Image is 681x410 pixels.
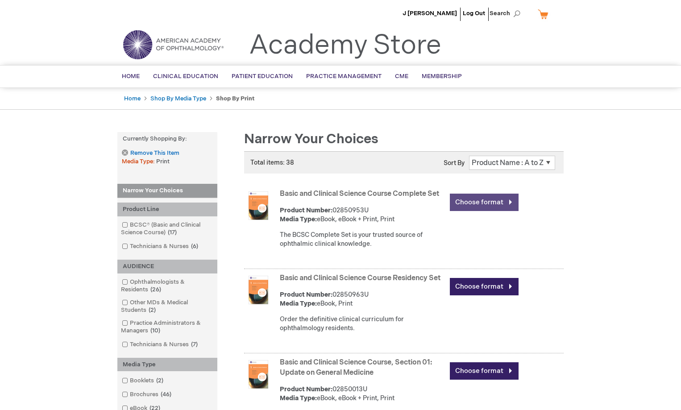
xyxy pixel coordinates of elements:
strong: Narrow Your Choices [117,184,217,198]
span: CME [395,73,408,80]
span: Media Type [122,158,156,165]
a: Brochures46 [120,390,175,399]
span: Patient Education [232,73,293,80]
a: BCSC® (Basic and Clinical Science Course)17 [120,221,215,237]
span: Home [122,73,140,80]
span: 46 [158,391,174,398]
strong: Media Type: [280,300,317,307]
div: The BCSC Complete Set is your trusted source of ophthalmic clinical knowledge. [280,231,445,248]
strong: Shop By Print [216,95,254,102]
strong: Currently Shopping by: [117,132,217,146]
strong: Media Type: [280,394,317,402]
a: Choose format [450,194,519,211]
div: AUDIENCE [117,260,217,273]
img: Basic and Clinical Science Course, Section 01: Update on General Medicine [244,360,273,389]
a: Remove This Item [122,149,179,157]
span: 6 [189,243,200,250]
a: Ophthalmologists & Residents26 [120,278,215,294]
span: 2 [154,377,166,384]
a: Academy Store [249,29,441,62]
span: Total items: 38 [250,159,294,166]
div: 02850963U eBook, Print [280,290,445,308]
a: Basic and Clinical Science Course Residency Set [280,274,440,282]
a: Technicians & Nurses6 [120,242,202,251]
span: 26 [148,286,163,293]
strong: Product Number: [280,291,332,298]
div: 02850013U eBook, eBook + Print, Print [280,385,445,403]
strong: Product Number: [280,207,332,214]
span: Narrow Your Choices [244,131,378,147]
div: Order the definitive clinical curriculum for ophthalmology residents. [280,315,445,333]
span: Remove This Item [130,149,179,157]
span: Print [156,158,170,165]
img: Basic and Clinical Science Course Residency Set [244,276,273,304]
span: 7 [189,341,200,348]
a: Basic and Clinical Science Course Complete Set [280,190,439,198]
a: Technicians & Nurses7 [120,340,201,349]
div: Product Line [117,203,217,216]
span: Membership [422,73,462,80]
a: Other MDs & Medical Students2 [120,298,215,315]
strong: Media Type: [280,215,317,223]
a: J [PERSON_NAME] [403,10,457,17]
span: Search [490,4,523,22]
a: Booklets2 [120,377,167,385]
strong: Product Number: [280,385,332,393]
span: 10 [148,327,162,334]
a: Log Out [463,10,485,17]
span: 2 [146,306,158,314]
a: Home [124,95,141,102]
span: Clinical Education [153,73,218,80]
a: Basic and Clinical Science Course, Section 01: Update on General Medicine [280,358,432,377]
a: Practice Administrators & Managers10 [120,319,215,335]
a: Choose format [450,278,519,295]
label: Sort By [444,159,465,167]
img: Basic and Clinical Science Course Complete Set [244,191,273,220]
a: Shop By Media Type [150,95,206,102]
span: 17 [166,229,179,236]
span: Practice Management [306,73,382,80]
div: 02850953U eBook, eBook + Print, Print [280,206,445,224]
a: Choose format [450,362,519,380]
div: Media Type [117,358,217,372]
